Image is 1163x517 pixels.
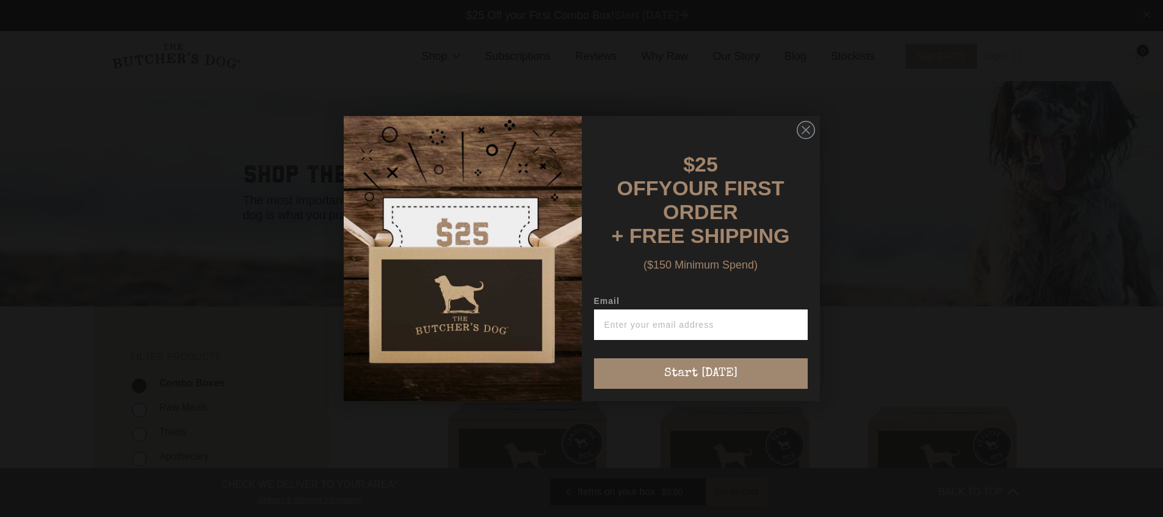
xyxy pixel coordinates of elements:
[594,296,808,309] label: Email
[617,153,718,200] span: $25 OFF
[797,121,815,139] button: Close dialog
[594,309,808,340] input: Enter your email address
[594,358,808,389] button: Start [DATE]
[612,176,790,247] span: YOUR FIRST ORDER + FREE SHIPPING
[643,259,758,271] span: ($150 Minimum Spend)
[344,116,582,401] img: d0d537dc-5429-4832-8318-9955428ea0a1.jpeg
